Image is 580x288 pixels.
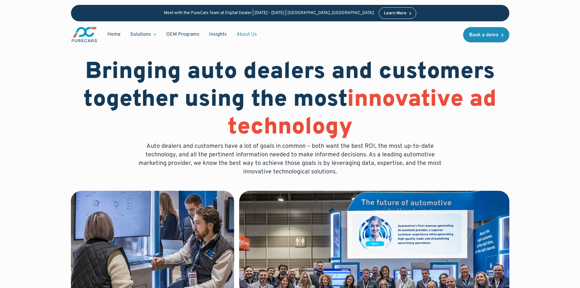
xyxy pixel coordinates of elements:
[103,29,125,40] a: Home
[379,7,417,19] a: Learn More
[125,29,161,40] div: Solutions
[134,142,446,176] p: Auto dealers and customers have a lot of goals in common – both want the best ROI, the most up-to...
[71,59,509,142] h1: Bringing auto dealers and customers together using the most
[228,85,497,142] span: innovative ad technology
[463,27,509,42] a: Book a demo
[384,11,406,16] div: Learn More
[71,26,98,43] img: purecars logo
[161,29,204,40] a: OEM Programs
[71,26,98,43] a: main
[232,29,262,40] a: About Us
[469,33,498,37] div: Book a demo
[130,31,151,38] div: Solutions
[164,11,374,16] p: Meet with the PureCars Team at Digital Dealer | [DATE] - [DATE] | [GEOGRAPHIC_DATA], [GEOGRAPHIC_...
[204,29,232,40] a: Insights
